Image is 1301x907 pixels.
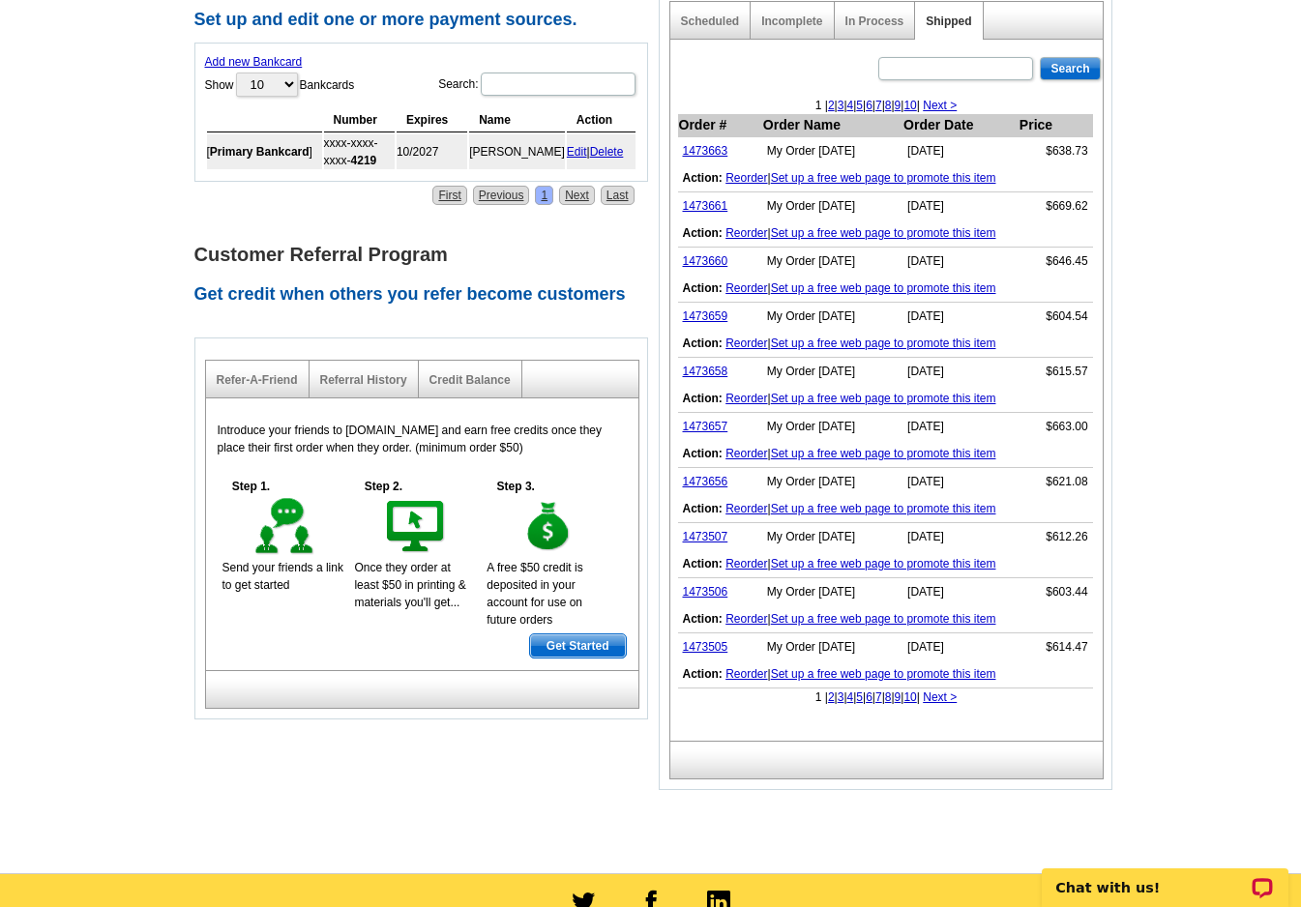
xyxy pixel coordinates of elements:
[762,523,902,551] td: My Order [DATE]
[354,478,412,495] h5: Step 2.
[923,99,957,112] a: Next >
[530,634,626,658] span: Get Started
[516,495,582,559] img: step-3.gif
[320,373,407,387] a: Referral History
[828,99,835,112] a: 2
[902,114,1019,137] th: Order Date
[771,667,996,681] a: Set up a free web page to promote this item
[683,226,723,240] b: Action:
[762,192,902,220] td: My Order [DATE]
[771,336,996,350] a: Set up a free web page to promote this item
[725,281,767,295] a: Reorder
[866,99,872,112] a: 6
[236,73,298,97] select: ShowBankcards
[205,71,355,99] label: Show Bankcards
[487,561,582,627] span: A free $50 credit is deposited in your account for use on future orders
[683,640,728,654] a: 1473505
[762,468,902,496] td: My Order [DATE]
[559,186,595,205] a: Next
[902,303,1019,331] td: [DATE]
[845,15,904,28] a: In Process
[351,154,377,167] strong: 4219
[725,557,767,571] a: Reorder
[678,550,1093,578] td: |
[762,114,902,137] th: Order Name
[222,478,281,495] h5: Step 1.
[902,358,1019,386] td: [DATE]
[1040,57,1100,80] input: Search
[678,660,1093,688] td: |
[762,303,902,331] td: My Order [DATE]
[670,97,1103,114] div: 1 | | | | | | | | | |
[397,108,467,132] th: Expires
[903,99,916,112] a: 10
[761,15,822,28] a: Incomplete
[762,578,902,606] td: My Order [DATE]
[902,192,1019,220] td: [DATE]
[683,447,723,460] b: Action:
[590,145,624,159] a: Delete
[725,336,767,350] a: Reorder
[838,99,844,112] a: 3
[1019,303,1093,331] td: $604.54
[678,605,1093,633] td: |
[438,71,636,98] label: Search:
[324,134,395,169] td: xxxx-xxxx-xxxx-
[762,358,902,386] td: My Order [DATE]
[218,422,627,456] p: Introduce your friends to [DOMAIN_NAME] and earn free credits once they place their first order w...
[678,330,1093,358] td: |
[567,145,587,159] a: Edit
[1019,114,1093,137] th: Price
[601,186,635,205] a: Last
[902,413,1019,441] td: [DATE]
[670,688,1103,706] div: 1 | | | | | | | | | |
[683,144,728,158] a: 1473663
[473,186,530,205] a: Previous
[771,226,996,240] a: Set up a free web page to promote this item
[354,561,465,609] span: Once they order at least $50 in printing & materials you'll get...
[487,478,545,495] h5: Step 3.
[725,447,767,460] a: Reorder
[771,447,996,460] a: Set up a free web page to promote this item
[683,612,723,626] b: Action:
[469,108,565,132] th: Name
[895,99,902,112] a: 9
[725,226,767,240] a: Reorder
[1019,633,1093,661] td: $614.47
[251,495,318,559] img: step-1.gif
[683,281,723,295] b: Action:
[683,585,728,599] a: 1473506
[1019,578,1093,606] td: $603.44
[838,690,844,704] a: 3
[762,248,902,276] td: My Order [DATE]
[762,413,902,441] td: My Order [DATE]
[847,99,854,112] a: 4
[762,137,902,165] td: My Order [DATE]
[771,281,996,295] a: Set up a free web page to promote this item
[429,373,511,387] a: Credit Balance
[828,690,835,704] a: 2
[885,99,892,112] a: 8
[771,171,996,185] a: Set up a free web page to promote this item
[678,275,1093,303] td: |
[1019,358,1093,386] td: $615.57
[194,245,659,265] h1: Customer Referral Program
[1019,137,1093,165] td: $638.73
[397,134,467,169] td: 10/2027
[194,10,659,31] h2: Set up and edit one or more payment sources.
[567,108,636,132] th: Action
[771,502,996,515] a: Set up a free web page to promote this item
[683,392,723,405] b: Action:
[683,475,728,488] a: 1473656
[683,365,728,378] a: 1473658
[678,164,1093,192] td: |
[895,690,902,704] a: 9
[217,373,298,387] a: Refer-A-Friend
[725,392,767,405] a: Reorder
[1019,248,1093,276] td: $646.45
[683,309,728,323] a: 1473659
[205,55,303,69] a: Add new Bankcard
[902,633,1019,661] td: [DATE]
